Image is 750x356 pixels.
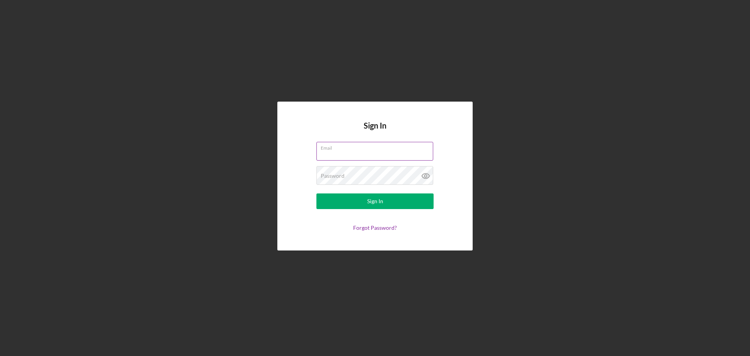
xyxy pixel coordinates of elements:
h4: Sign In [364,121,386,142]
label: Password [321,173,345,179]
a: Forgot Password? [353,224,397,231]
div: Sign In [367,193,383,209]
button: Sign In [316,193,434,209]
label: Email [321,142,433,151]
